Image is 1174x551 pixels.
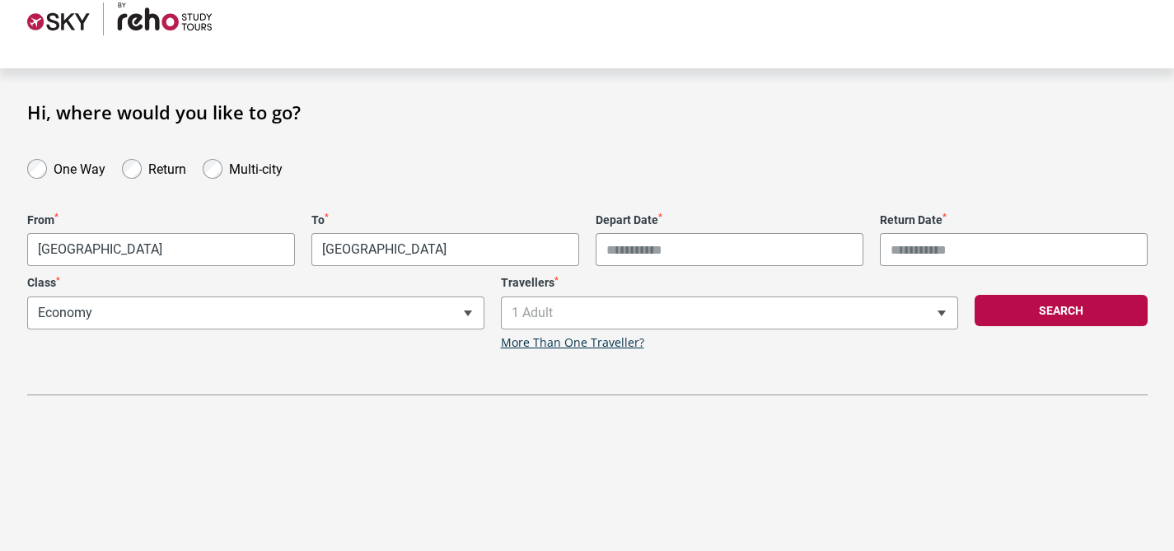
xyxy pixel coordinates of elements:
label: Travellers [501,276,958,290]
label: Return Date [880,213,1148,227]
span: Economy [27,297,484,329]
label: To [311,213,579,227]
label: Depart Date [596,213,863,227]
span: Melbourne, Australia [27,233,295,266]
a: More Than One Traveller? [501,336,644,350]
button: Search [975,295,1148,326]
label: Multi-city [229,157,283,177]
span: 1 Adult [501,297,958,329]
label: One Way [54,157,105,177]
h1: Hi, where would you like to go? [27,101,1148,123]
label: Return [148,157,186,177]
label: Class [27,276,484,290]
span: Melbourne, Australia [28,234,294,265]
span: Economy [28,297,484,329]
span: Singapore, Singapore [312,234,578,265]
label: From [27,213,295,227]
span: 1 Adult [502,297,957,329]
span: Singapore, Singapore [311,233,579,266]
